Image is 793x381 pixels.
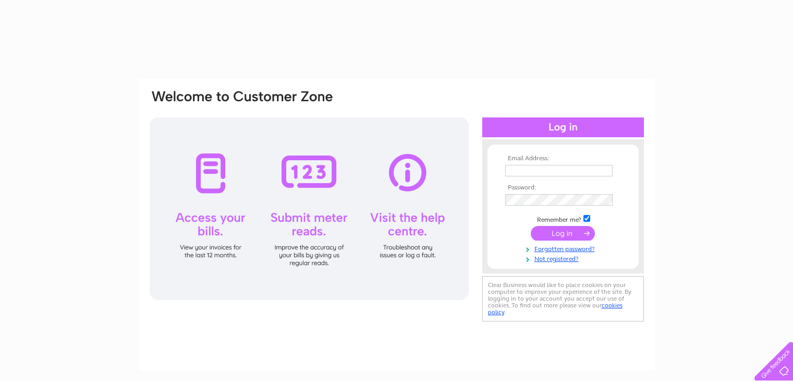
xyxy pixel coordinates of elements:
div: Clear Business would like to place cookies on your computer to improve your experience of the sit... [482,276,644,322]
input: Submit [531,226,595,241]
a: Not registered? [505,253,624,263]
td: Remember me? [503,213,624,224]
a: cookies policy [488,302,623,316]
a: Forgotten password? [505,243,624,253]
th: Email Address: [503,155,624,162]
th: Password: [503,184,624,192]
